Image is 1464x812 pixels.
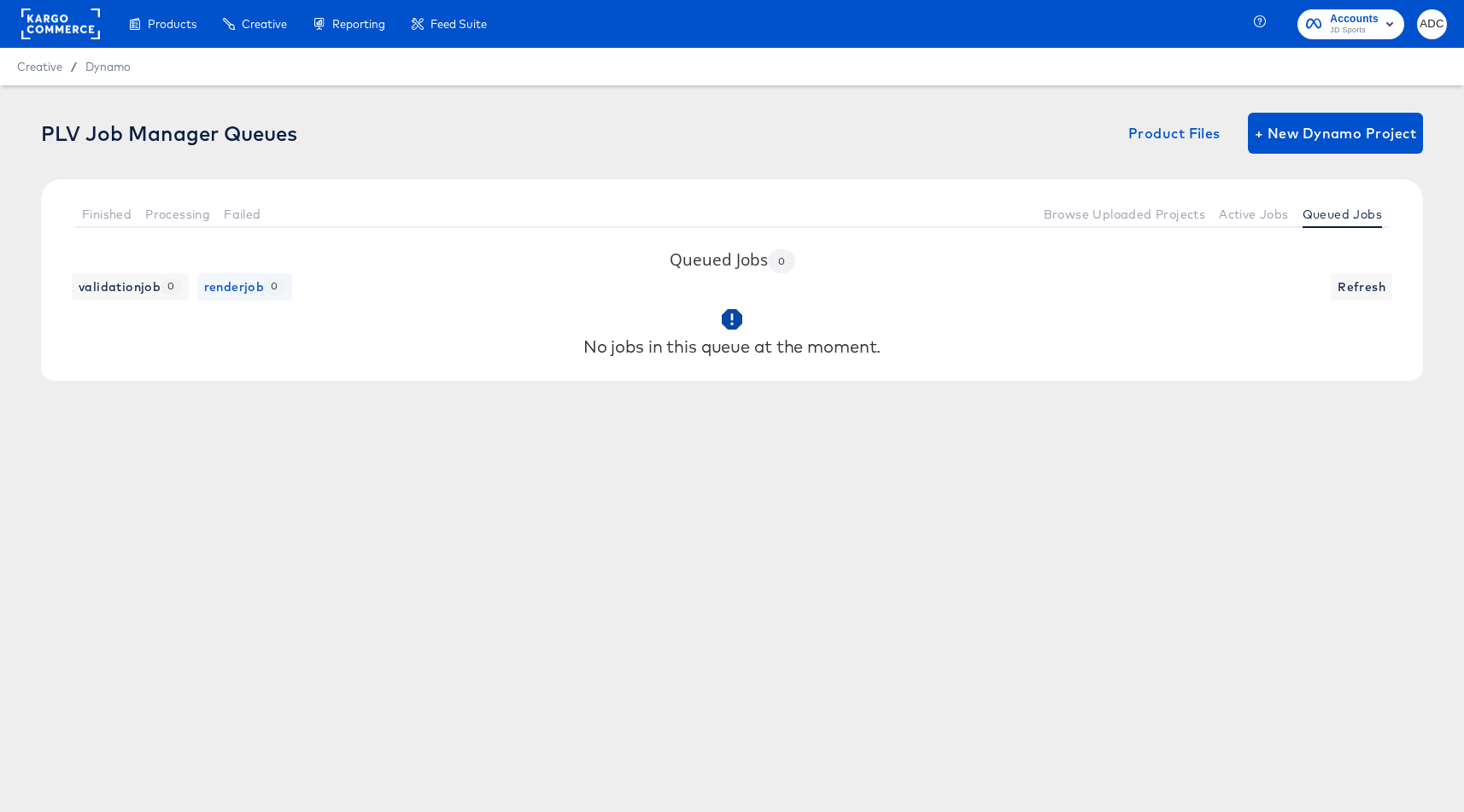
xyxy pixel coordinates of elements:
[1331,273,1392,301] button: Refresh
[1297,9,1404,39] button: AccountsJD Sports
[72,273,189,301] button: validationjob 0
[1424,15,1440,34] span: ADC
[670,248,795,273] h3: Queued Jobs
[1330,24,1379,38] span: JD Sports
[204,277,285,298] span: renderjob
[79,277,182,298] span: validationjob
[17,60,62,73] span: Creative
[264,278,284,295] span: 0
[41,121,297,145] div: PLV Job Manager Queues
[430,17,487,31] span: Feed Suite
[197,273,292,301] button: renderjob 0
[1338,277,1385,298] span: Refresh
[1417,9,1447,39] button: ADC
[1255,121,1416,145] span: + New Dynamo Project
[82,207,132,221] span: Finished
[1219,207,1288,221] span: Active Jobs
[1248,113,1423,154] button: + New Dynamo Project
[1044,207,1206,221] span: Browse Uploaded Projects
[242,17,287,31] span: Creative
[85,60,131,73] a: Dynamo
[148,17,196,31] span: Products
[1121,113,1227,154] button: Product Files
[161,278,181,295] span: 0
[145,207,210,221] span: Processing
[768,255,795,267] span: 0
[1128,121,1221,145] span: Product Files
[224,207,261,221] span: Failed
[1303,207,1382,221] span: Queued Jobs
[62,60,85,73] span: /
[1330,10,1379,28] span: Accounts
[332,17,385,31] span: Reporting
[583,338,881,355] div: No jobs in this queue at the moment.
